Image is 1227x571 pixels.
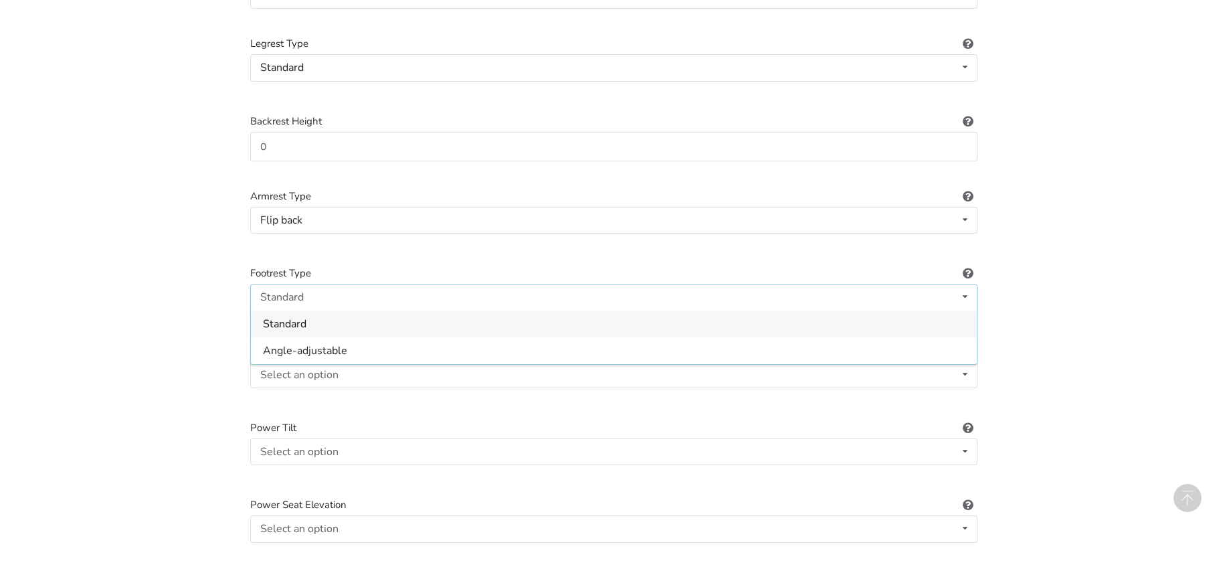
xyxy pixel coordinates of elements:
[250,420,977,436] label: Power Tilt
[260,62,304,73] div: Standard
[263,317,306,331] span: Standard
[250,497,977,513] label: Power Seat Elevation
[260,370,339,380] div: Select an option
[250,266,977,281] label: Footrest Type
[250,36,977,52] label: Legrest Type
[260,523,339,534] div: Select an option
[260,446,339,457] div: Select an option
[260,292,304,303] div: Standard
[263,343,347,358] span: Angle-adjustable
[250,189,977,204] label: Armrest Type
[260,215,302,226] div: Flip back
[250,114,977,129] label: Backrest Height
